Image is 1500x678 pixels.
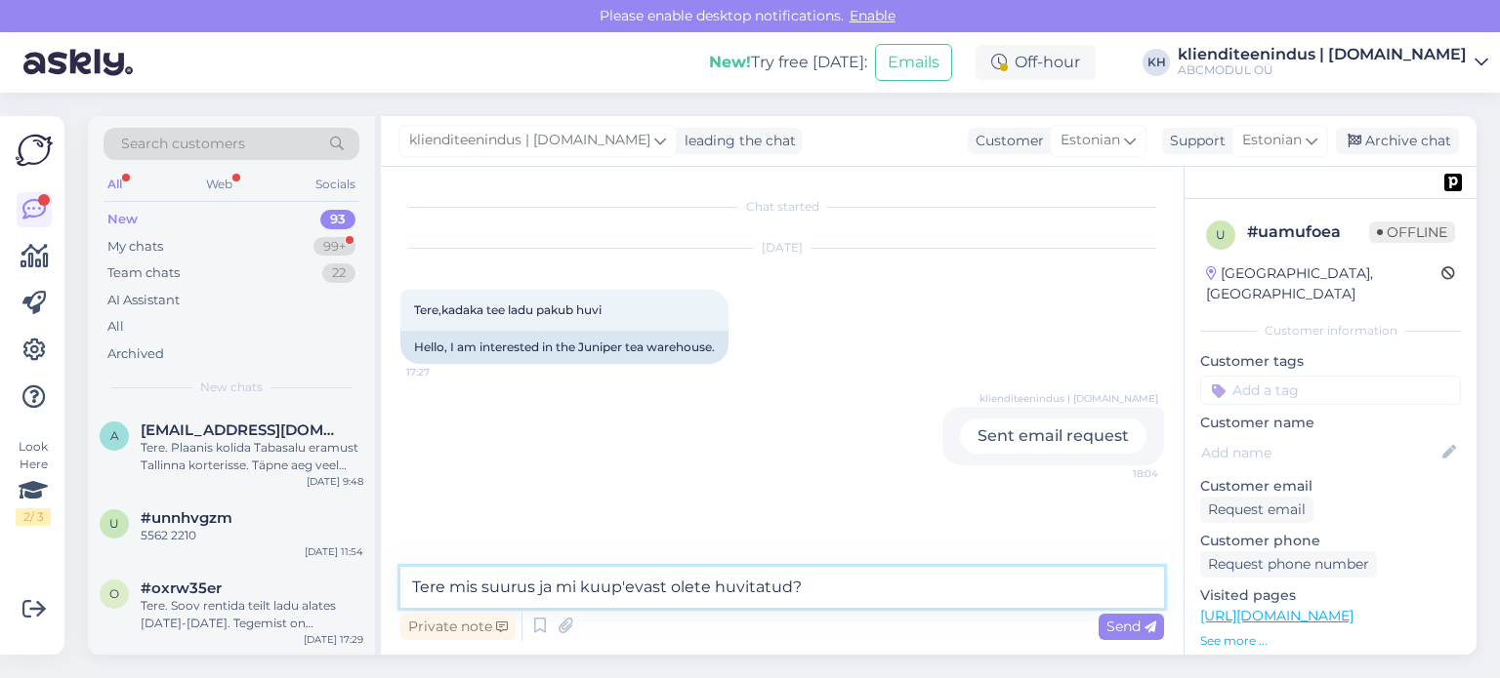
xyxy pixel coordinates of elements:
[305,544,363,559] div: [DATE] 11:54
[107,210,138,229] div: New
[1200,585,1461,606] p: Visited pages
[1178,47,1467,62] div: klienditeenindus | [DOMAIN_NAME]
[709,53,751,71] b: New!
[400,331,729,364] div: Hello, I am interested in the Juniper tea warehouse.
[107,344,164,364] div: Archived
[313,237,355,257] div: 99+
[141,421,344,439] span: aivar.laane68@gmail.com
[200,379,263,396] span: New chats
[1200,632,1461,650] p: See more ...
[141,597,363,632] div: Tere. Soov rentida teilt ladu alates [DATE]-[DATE]. Tegemist on kolimiskastidega ca 23 tk mõõdud ...
[110,428,119,443] span: a
[400,239,1164,257] div: [DATE]
[320,210,355,229] div: 93
[1061,130,1120,151] span: Estonian
[1200,497,1313,523] div: Request email
[109,586,119,601] span: o
[104,172,126,197] div: All
[141,509,232,527] span: #unnhvgzm
[1247,220,1369,244] div: # uamufoea
[1200,551,1377,578] div: Request phone number
[141,439,363,474] div: Tere. Plaanis kolida Tabasalu eramust Tallinna korterisse. Täpne aeg veel selgub, ca 22.-31.08. M...
[1085,466,1158,481] span: 18:04
[677,131,796,151] div: leading the chat
[968,131,1044,151] div: Customer
[409,130,650,151] span: klienditeenindus | [DOMAIN_NAME]
[414,302,602,317] span: Tere,kadaka tee ladu pakub huvi
[107,291,180,310] div: AI Assistant
[1216,227,1226,242] span: u
[322,263,355,283] div: 22
[107,317,124,337] div: All
[1200,376,1461,405] input: Add a tag
[307,474,363,489] div: [DATE] 9:48
[1178,47,1488,78] a: klienditeenindus | [DOMAIN_NAME]ABCMODUL OÜ
[406,365,479,379] span: 17:27
[141,579,222,597] span: #oxrw35er
[312,172,359,197] div: Socials
[976,45,1096,80] div: Off-hour
[107,263,180,283] div: Team chats
[1200,322,1461,339] div: Customer information
[1201,442,1438,463] input: Add name
[1143,49,1170,76] div: KH
[1200,531,1461,551] p: Customer phone
[400,567,1164,608] textarea: Tere mis suurus ja mi kuup'evast olete huvitatud?
[1200,607,1354,624] a: [URL][DOMAIN_NAME]
[16,508,51,526] div: 2 / 3
[1206,263,1441,304] div: [GEOGRAPHIC_DATA], [GEOGRAPHIC_DATA]
[109,516,119,531] span: u
[1242,130,1302,151] span: Estonian
[979,391,1158,406] span: klienditeenindus | [DOMAIN_NAME]
[16,438,51,526] div: Look Here
[875,44,952,81] button: Emails
[141,527,363,544] div: 5562 2210
[1444,174,1462,191] img: pd
[107,237,163,257] div: My chats
[1200,476,1461,497] p: Customer email
[400,198,1164,216] div: Chat started
[202,172,236,197] div: Web
[1200,413,1461,433] p: Customer name
[844,7,901,24] span: Enable
[304,632,363,647] div: [DATE] 17:29
[709,51,867,74] div: Try free [DATE]:
[1200,351,1461,372] p: Customer tags
[121,134,245,154] span: Search customers
[1178,62,1467,78] div: ABCMODUL OÜ
[960,419,1146,454] div: Sent email request
[1162,131,1226,151] div: Support
[1336,128,1459,154] div: Archive chat
[16,132,53,169] img: Askly Logo
[400,614,516,640] div: Private note
[1106,618,1156,635] span: Send
[1369,221,1455,243] span: Offline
